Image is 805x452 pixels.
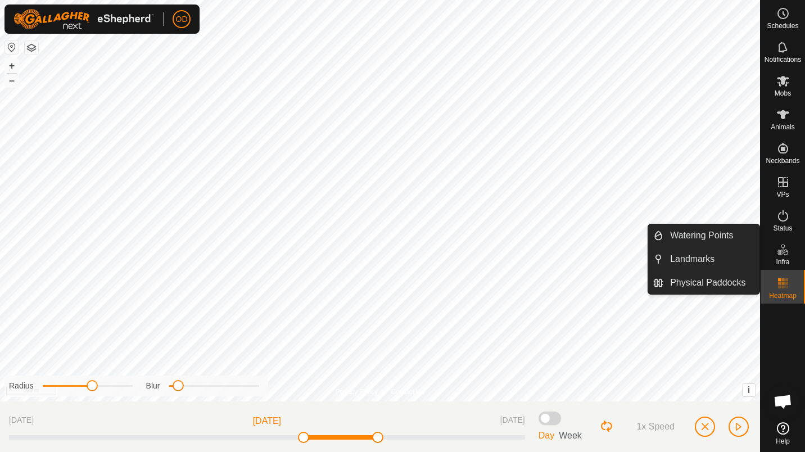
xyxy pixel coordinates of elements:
button: – [5,74,19,87]
button: + [5,59,19,73]
li: Watering Points [648,224,759,247]
span: [DATE] [9,414,34,428]
a: Landmarks [663,248,759,270]
span: Physical Paddocks [670,276,745,290]
a: Watering Points [663,224,759,247]
span: [DATE] [253,414,281,428]
span: Help [776,438,790,445]
a: Help [761,418,805,449]
span: Infra [776,259,789,265]
img: Gallagher Logo [13,9,154,29]
button: Speed Button [623,417,684,436]
button: Loop Button [600,419,614,434]
button: Reset Map [5,40,19,54]
label: Blur [146,380,160,392]
a: Privacy Policy [336,387,378,397]
span: Animals [771,124,795,130]
span: Mobs [775,90,791,97]
a: Contact Us [391,387,424,397]
span: Day [539,431,554,440]
div: Open chat [766,385,800,418]
span: Heatmap [769,292,797,299]
li: Landmarks [648,248,759,270]
li: Physical Paddocks [648,272,759,294]
a: Physical Paddocks [663,272,759,294]
span: i [748,385,750,395]
span: Week [559,431,582,440]
span: 1x Speed [636,422,675,432]
span: Notifications [765,56,801,63]
span: OD [176,13,188,25]
span: Status [773,225,792,232]
span: Neckbands [766,157,799,164]
button: Map Layers [25,41,38,55]
span: [DATE] [500,414,525,428]
span: Watering Points [670,229,733,242]
label: Radius [9,380,34,392]
button: i [743,384,755,396]
span: VPs [776,191,789,198]
span: Schedules [767,22,798,29]
span: Landmarks [670,252,714,266]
